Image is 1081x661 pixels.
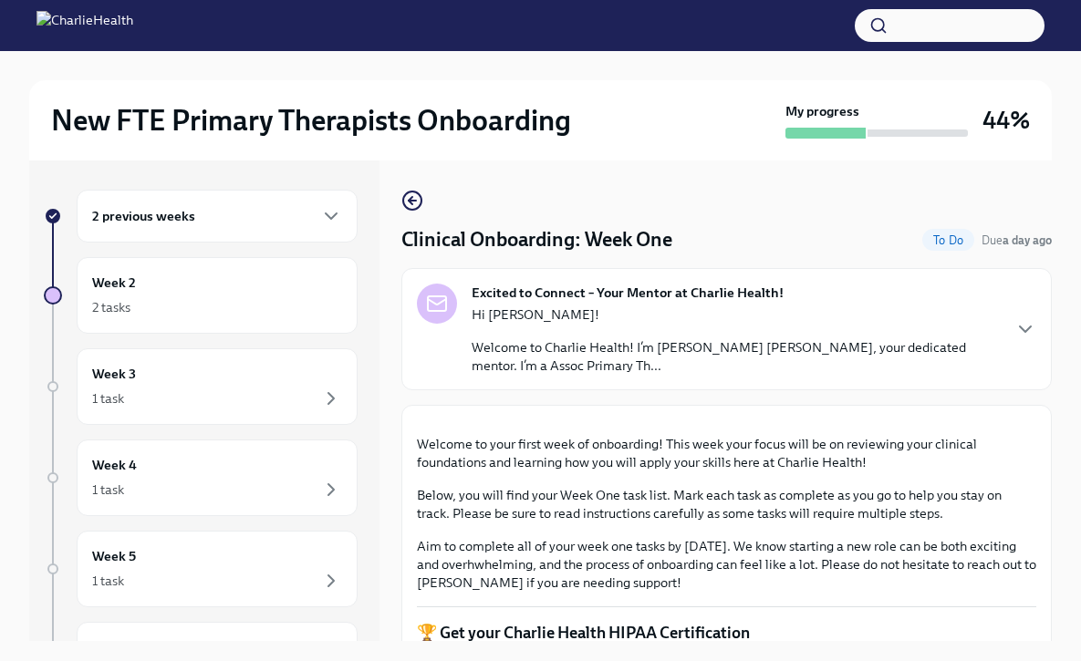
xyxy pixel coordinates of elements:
[982,104,1030,137] h3: 44%
[92,364,136,384] h6: Week 3
[417,622,1036,644] p: 🏆 Get your Charlie Health HIPAA Certification
[92,389,124,408] div: 1 task
[785,102,859,120] strong: My progress
[44,257,358,334] a: Week 22 tasks
[472,305,1000,324] p: Hi [PERSON_NAME]!
[417,435,1036,471] p: Welcome to your first week of onboarding! This week your focus will be on reviewing your clinical...
[417,537,1036,592] p: Aim to complete all of your week one tasks by [DATE]. We know starting a new role can be both exc...
[982,232,1052,249] span: September 14th, 2025 07:00
[51,102,571,139] h2: New FTE Primary Therapists Onboarding
[92,206,195,226] h6: 2 previous weeks
[92,298,130,316] div: 2 tasks
[44,439,358,516] a: Week 41 task
[36,11,133,40] img: CharlieHealth
[1003,233,1052,247] strong: a day ago
[92,546,136,566] h6: Week 5
[401,226,672,253] h4: Clinical Onboarding: Week One
[44,348,358,425] a: Week 31 task
[472,338,1000,375] p: Welcome to Charlie Health! I’m [PERSON_NAME] [PERSON_NAME], your dedicated mentor. I’m a Assoc Pr...
[77,190,358,243] div: 2 previous weeks
[92,273,136,293] h6: Week 2
[44,531,358,607] a: Week 51 task
[92,480,124,499] div: 1 task
[417,486,1036,522] p: Below, you will find your Week One task list. Mark each task as complete as you go to help you st...
[922,233,974,247] span: To Do
[92,572,124,590] div: 1 task
[982,233,1052,247] span: Due
[92,637,137,657] h6: Week 6
[472,284,784,302] strong: Excited to Connect – Your Mentor at Charlie Health!
[92,455,137,475] h6: Week 4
